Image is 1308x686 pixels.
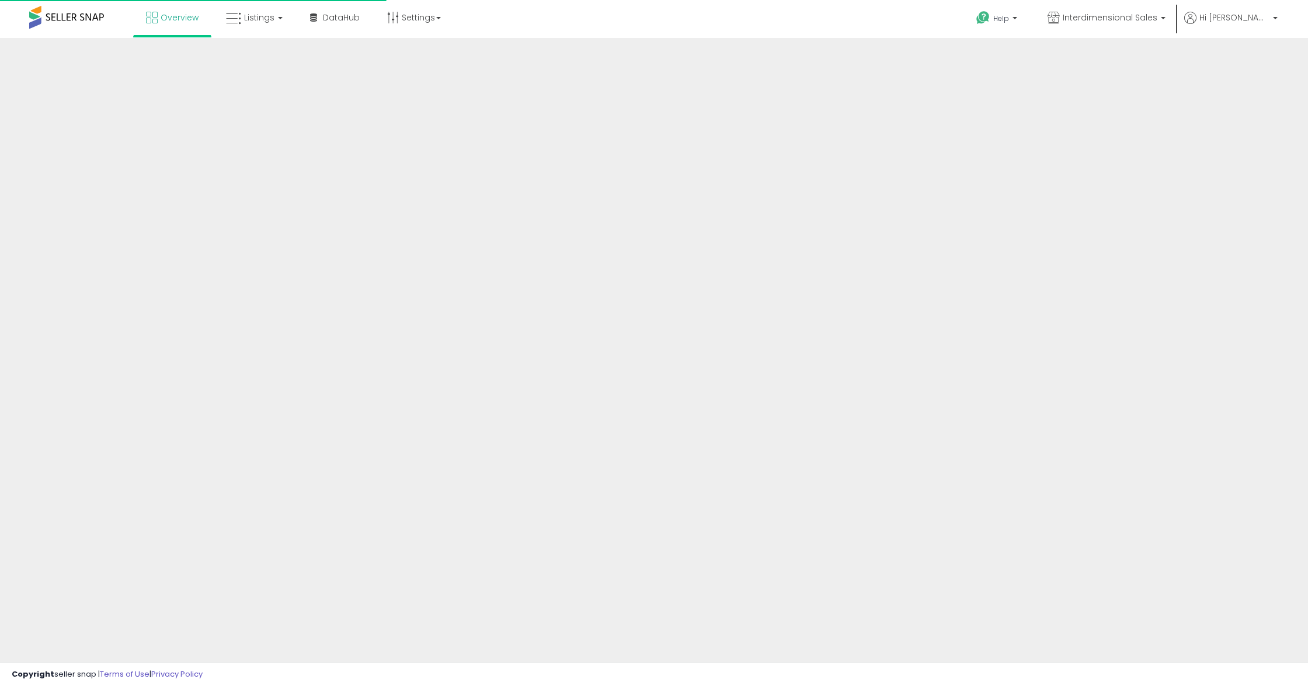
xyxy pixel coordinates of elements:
[976,11,990,25] i: Get Help
[161,12,199,23] span: Overview
[1184,12,1278,38] a: Hi [PERSON_NAME]
[967,2,1029,38] a: Help
[244,12,274,23] span: Listings
[1063,12,1157,23] span: Interdimensional Sales
[993,13,1009,23] span: Help
[1199,12,1269,23] span: Hi [PERSON_NAME]
[323,12,360,23] span: DataHub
